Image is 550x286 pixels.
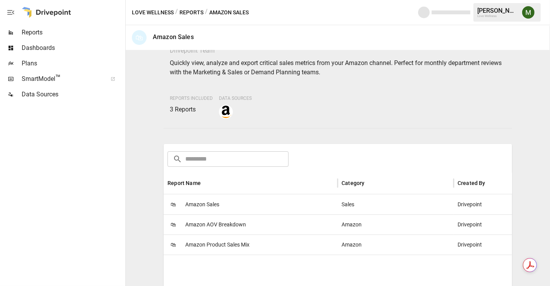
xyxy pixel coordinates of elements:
div: Report Name [167,180,201,186]
p: 3 Reports [170,105,213,114]
span: Dashboards [22,43,124,53]
div: Created By [458,180,485,186]
div: Love Wellness [477,14,518,18]
span: 🛍 [167,219,179,230]
span: Data Sources [22,90,124,99]
button: Sort [365,178,376,188]
button: Love Wellness [132,8,174,17]
span: 🛍 [167,199,179,210]
div: / [175,8,178,17]
div: 🛍 [132,30,147,45]
div: [PERSON_NAME] [477,7,518,14]
span: Reports Included [170,96,213,101]
span: Plans [22,59,124,68]
button: Sort [486,178,497,188]
span: ™ [55,73,61,83]
div: Amazon [338,235,454,255]
p: Drivepoint Team [170,46,506,55]
span: Amazon Sales [185,195,219,214]
img: amazon [220,106,232,118]
p: Quickly view, analyze and export critical sales metrics from your Amazon channel. Perfect for mon... [170,58,506,77]
span: 🛍 [167,239,179,250]
div: Category [342,180,364,186]
span: Amazon Product Sales Mix [185,235,249,255]
div: Sales [338,194,454,214]
div: Amazon Sales [153,33,194,41]
span: SmartModel [22,74,102,84]
button: Reports [179,8,203,17]
span: Amazon AOV Breakdown [185,215,246,235]
button: Meredith Lacasse [518,2,539,23]
span: Reports [22,28,124,37]
div: Amazon [338,214,454,235]
button: Sort [202,178,212,188]
img: Meredith Lacasse [522,6,535,19]
div: / [205,8,208,17]
span: Data Sources [219,96,252,101]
